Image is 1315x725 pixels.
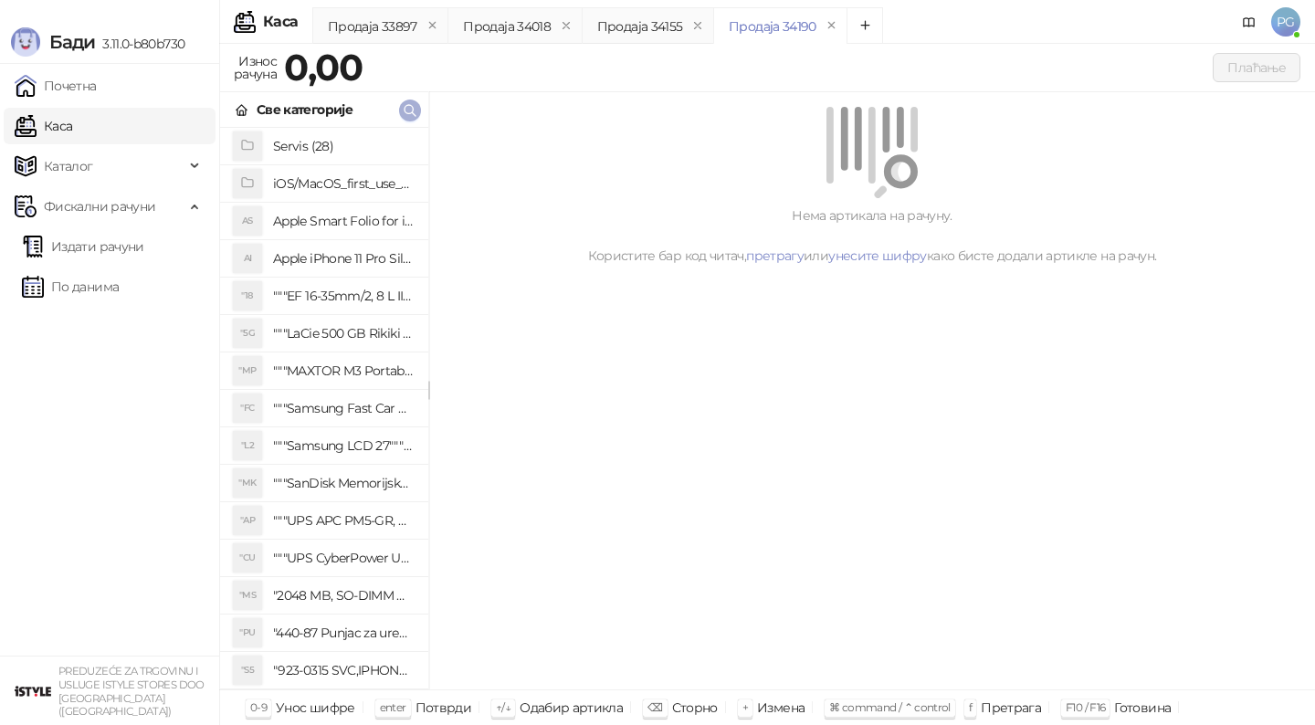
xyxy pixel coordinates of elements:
div: "L2 [233,431,262,460]
h4: """MAXTOR M3 Portable 2TB 2.5"""" crni eksterni hard disk HX-M201TCB/GM""" [273,356,414,385]
h4: """EF 16-35mm/2, 8 L III USM""" [273,281,414,310]
div: Каса [263,15,298,29]
a: Издати рачуни [22,228,144,265]
div: Претрага [981,696,1041,720]
button: remove [421,18,445,34]
div: "MS [233,581,262,610]
div: "FC [233,394,262,423]
h4: """UPS APC PM5-GR, Essential Surge Arrest,5 utic_nica""" [273,506,414,535]
a: Каса [15,108,72,144]
div: Одабир артикла [520,696,623,720]
div: "18 [233,281,262,310]
div: "S5 [233,656,262,685]
div: Износ рачуна [230,49,280,86]
span: f [969,700,972,714]
button: remove [554,18,578,34]
h4: """Samsung Fast Car Charge Adapter, brzi auto punja_, boja crna""" [273,394,414,423]
h4: iOS/MacOS_first_use_assistance (4) [273,169,414,198]
button: Плаћање [1213,53,1300,82]
img: Logo [11,27,40,57]
span: 3.11.0-b80b730 [95,36,184,52]
div: Продаја 33897 [328,16,417,37]
h4: """Samsung LCD 27"""" C27F390FHUXEN""" [273,431,414,460]
div: Све категорије [257,100,352,120]
span: enter [380,700,406,714]
button: remove [820,18,844,34]
div: Унос шифре [276,696,355,720]
div: Продаја 34155 [597,16,683,37]
span: Каталог [44,148,93,184]
a: Почетна [15,68,97,104]
div: Сторно [672,696,718,720]
h4: "440-87 Punjac za uredjaje sa micro USB portom 4/1, Stand." [273,618,414,647]
div: Нема артикала на рачуну. Користите бар код читач, или како бисте додали артикле на рачун. [451,205,1293,266]
h4: "923-0315 SVC,IPHONE 5/5S BATTERY REMOVAL TRAY Držač za iPhone sa kojim se otvara display [273,656,414,685]
div: "MP [233,356,262,385]
a: Документација [1235,7,1264,37]
a: претрагу [746,247,804,264]
span: ⌘ command / ⌃ control [829,700,951,714]
div: "AP [233,506,262,535]
span: PG [1271,7,1300,37]
span: ↑/↓ [496,700,510,714]
div: AS [233,206,262,236]
span: + [742,700,748,714]
span: Фискални рачуни [44,188,155,225]
span: F10 / F16 [1066,700,1105,714]
div: Потврди [416,696,472,720]
h4: Apple Smart Folio for iPad mini (A17 Pro) - Sage [273,206,414,236]
strong: 0,00 [284,45,363,89]
h4: Servis (28) [273,131,414,161]
h4: """SanDisk Memorijska kartica 256GB microSDXC sa SD adapterom SDSQXA1-256G-GN6MA - Extreme PLUS, ... [273,468,414,498]
button: remove [686,18,710,34]
div: Готовина [1114,696,1171,720]
h4: "2048 MB, SO-DIMM DDRII, 667 MHz, Napajanje 1,8 0,1 V, Latencija CL5" [273,581,414,610]
h4: """UPS CyberPower UT650EG, 650VA/360W , line-int., s_uko, desktop""" [273,543,414,573]
div: AI [233,244,262,273]
div: "CU [233,543,262,573]
span: 0-9 [250,700,267,714]
small: PREDUZEĆE ZA TRGOVINU I USLUGE ISTYLE STORES DOO [GEOGRAPHIC_DATA] ([GEOGRAPHIC_DATA]) [58,665,205,718]
div: Измена [757,696,805,720]
div: "PU [233,618,262,647]
div: Продаја 34190 [729,16,816,37]
div: "5G [233,319,262,348]
button: Add tab [847,7,883,44]
h4: Apple iPhone 11 Pro Silicone Case - Black [273,244,414,273]
img: 64x64-companyLogo-77b92cf4-9946-4f36-9751-bf7bb5fd2c7d.png [15,673,51,709]
span: Бади [49,31,95,53]
span: ⌫ [647,700,662,714]
div: Продаја 34018 [463,16,551,37]
a: По данима [22,268,119,305]
a: унесите шифру [828,247,927,264]
div: "MK [233,468,262,498]
h4: """LaCie 500 GB Rikiki USB 3.0 / Ultra Compact & Resistant aluminum / USB 3.0 / 2.5""""""" [273,319,414,348]
div: grid [220,128,428,689]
